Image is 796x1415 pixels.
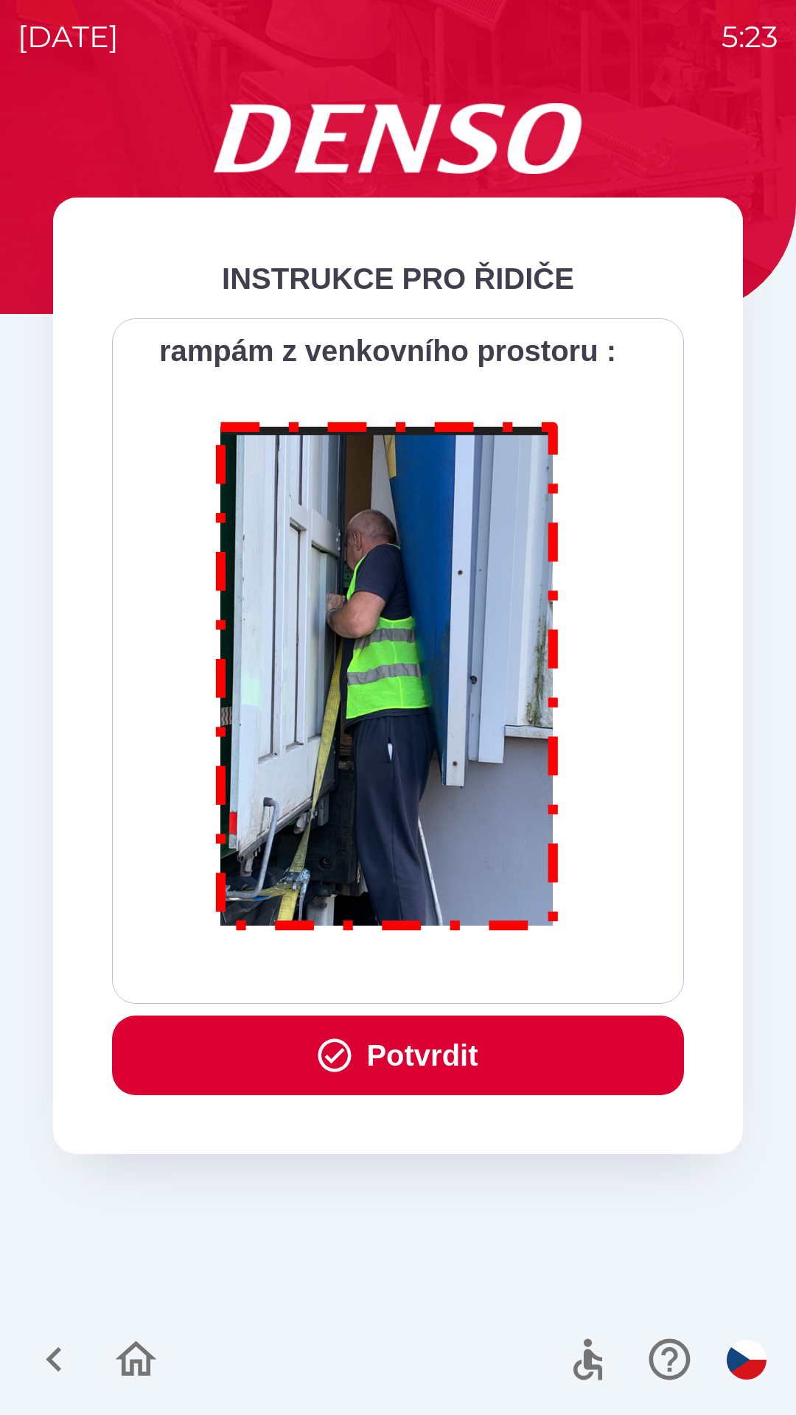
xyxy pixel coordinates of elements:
[112,256,684,301] div: INSTRUKCE PRO ŘIDIČE
[18,15,119,59] p: [DATE]
[722,15,778,59] p: 5:23
[112,1016,684,1095] button: Potvrdit
[727,1340,767,1380] img: cs flag
[53,103,743,174] img: Logo
[199,402,576,944] img: M8MNayrTL6gAAAABJRU5ErkJggg==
